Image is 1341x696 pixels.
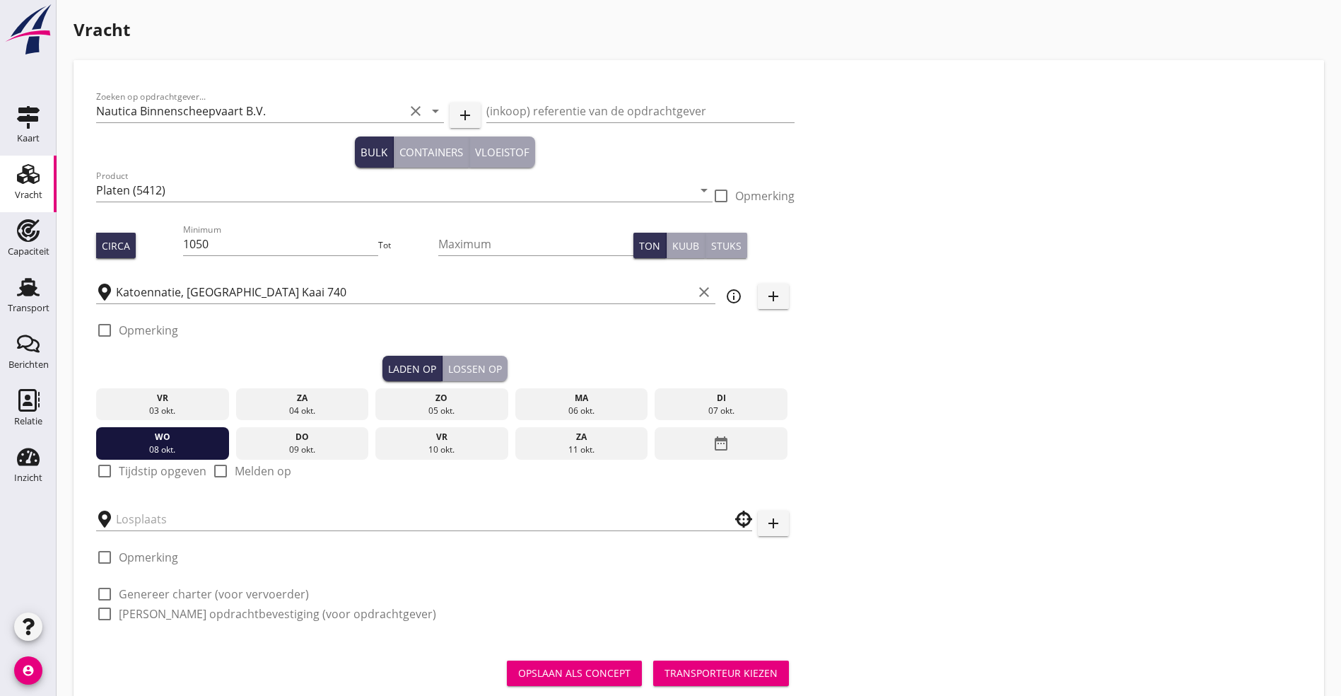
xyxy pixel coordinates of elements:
div: 10 okt. [379,443,505,456]
button: Vloeistof [469,137,535,168]
label: Melden op [235,464,291,478]
div: vr [379,431,505,443]
h1: Vracht [74,17,1324,42]
div: Opslaan als concept [518,666,631,680]
input: Product [96,179,693,202]
div: 04 okt. [239,405,365,417]
label: Genereer charter (voor vervoerder) [119,587,309,601]
div: zo [379,392,505,405]
button: Opslaan als concept [507,661,642,686]
i: arrow_drop_down [427,103,444,120]
i: clear [696,284,713,301]
div: Vloeistof [475,144,529,161]
i: date_range [713,431,730,456]
div: Ton [639,238,660,253]
button: Laden op [382,356,443,381]
div: Bulk [361,144,387,161]
div: Transport [8,303,49,313]
button: Circa [96,233,136,258]
div: Circa [102,238,130,253]
i: add [765,515,782,532]
div: 03 okt. [100,405,226,417]
button: Kuub [667,233,705,258]
button: Transporteur kiezen [653,661,789,686]
div: Tot [378,239,438,252]
div: za [239,392,365,405]
button: Lossen op [443,356,508,381]
button: Ton [633,233,667,258]
div: 11 okt. [518,443,644,456]
div: Kaart [17,134,40,143]
div: Containers [399,144,463,161]
input: Losplaats [116,508,713,530]
label: Opmerking [119,323,178,337]
button: Stuks [705,233,747,258]
div: 06 okt. [518,405,644,417]
div: 07 okt. [658,405,784,417]
label: Tijdstip opgeven [119,464,206,478]
input: Zoeken op opdrachtgever... [96,100,404,122]
div: di [658,392,784,405]
i: add [765,288,782,305]
label: [PERSON_NAME] opdrachtbevestiging (voor opdrachtgever) [119,607,436,621]
input: (inkoop) referentie van de opdrachtgever [486,100,795,122]
div: Inzicht [14,473,42,482]
button: Bulk [355,137,394,168]
div: za [518,431,644,443]
i: arrow_drop_down [696,182,713,199]
div: Vracht [15,190,42,199]
div: 09 okt. [239,443,365,456]
div: do [239,431,365,443]
div: 05 okt. [379,405,505,417]
div: Transporteur kiezen [664,666,778,680]
input: Laadplaats [116,281,693,303]
div: Berichten [8,360,49,369]
button: Containers [394,137,469,168]
input: Minimum [183,233,377,255]
img: logo-small.a267ee39.svg [3,4,54,56]
i: account_circle [14,656,42,685]
div: Lossen op [448,361,502,376]
div: vr [100,392,226,405]
label: Opmerking [119,550,178,564]
label: Opmerking [735,189,795,203]
div: Stuks [711,238,742,253]
i: add [457,107,474,124]
input: Maximum [438,233,633,255]
div: 08 okt. [100,443,226,456]
div: Kuub [672,238,699,253]
div: wo [100,431,226,443]
div: Relatie [14,417,42,426]
div: ma [518,392,644,405]
i: info_outline [725,288,742,305]
div: Capaciteit [8,247,49,256]
div: Laden op [388,361,436,376]
i: clear [407,103,424,120]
